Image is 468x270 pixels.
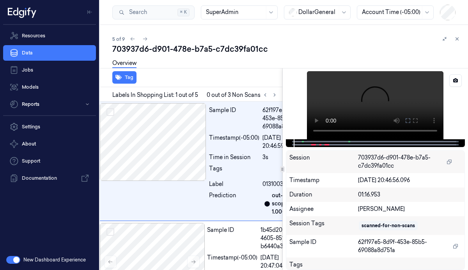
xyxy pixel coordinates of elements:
[209,165,259,177] div: Tags
[3,96,96,112] button: Reports
[358,205,461,213] div: [PERSON_NAME]
[112,59,136,68] a: Overview
[112,71,136,84] button: Tag
[209,134,259,150] div: Timestamp (-05:00)
[358,176,461,184] div: [DATE] 20:46:56.096
[3,62,96,78] a: Jobs
[289,205,358,213] div: Assignee
[112,44,462,54] div: 703937d6-d901-478e-b7a5-c7dc39fa01cc
[83,6,96,18] button: Toggle Navigation
[209,180,259,188] div: Label
[358,238,448,254] span: 62f197e5-8d9f-453e-85b5-69088a8d751a
[207,226,257,251] div: Sample ID
[261,254,307,270] div: [DATE] 20:47:04.196
[209,153,259,161] div: Time in Session
[3,45,96,61] a: Data
[289,154,358,170] div: Session
[289,238,358,254] div: Sample ID
[209,191,259,216] div: Prediction
[262,134,307,150] div: [DATE] 20:46:59.674
[106,228,114,236] button: Select row
[358,191,461,199] div: 01:16.953
[3,119,96,135] a: Settings
[358,154,442,170] span: 703937d6-d901-478e-b7a5-c7dc39fa01cc
[262,153,307,161] div: 3s
[3,28,96,44] a: Resources
[3,170,96,186] a: Documentation
[106,108,114,116] button: Select row
[289,191,358,199] div: Duration
[272,191,307,216] div: out-of-scope: 1.0000
[126,8,147,16] span: Search
[261,226,307,251] div: 1b45d205-bf36-4605-8515-b6440a3283cc
[112,36,125,42] span: 5 of 9
[262,106,307,131] div: 62f197e5-8d9f-453e-85b5-69088a8d751a
[207,90,279,100] span: 0 out of 3 Non Scans
[112,91,198,99] span: Labels In Shopping List: 1 out of 5
[3,79,96,95] a: Models
[112,5,195,19] button: Search⌘K
[209,106,259,131] div: Sample ID
[262,180,299,188] span: 013100302493
[3,153,96,169] a: Support
[362,222,415,229] div: scanned-for-non-scans
[3,136,96,152] button: About
[289,219,358,232] div: Session Tags
[289,176,358,184] div: Timestamp
[207,254,257,270] div: Timestamp (-05:00)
